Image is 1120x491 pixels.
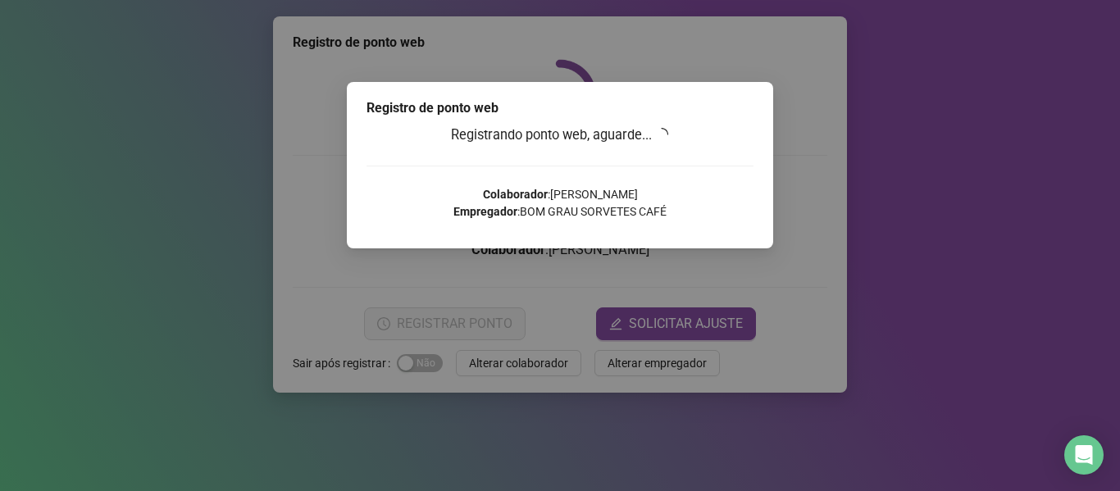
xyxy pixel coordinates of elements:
div: Open Intercom Messenger [1064,435,1104,475]
h3: Registrando ponto web, aguarde... [367,125,753,146]
div: Registro de ponto web [367,98,753,118]
strong: Empregador [453,205,517,218]
p: : [PERSON_NAME] : BOM GRAU SORVETES CAFÉ [367,186,753,220]
span: loading [655,128,668,141]
strong: Colaborador [483,188,548,201]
